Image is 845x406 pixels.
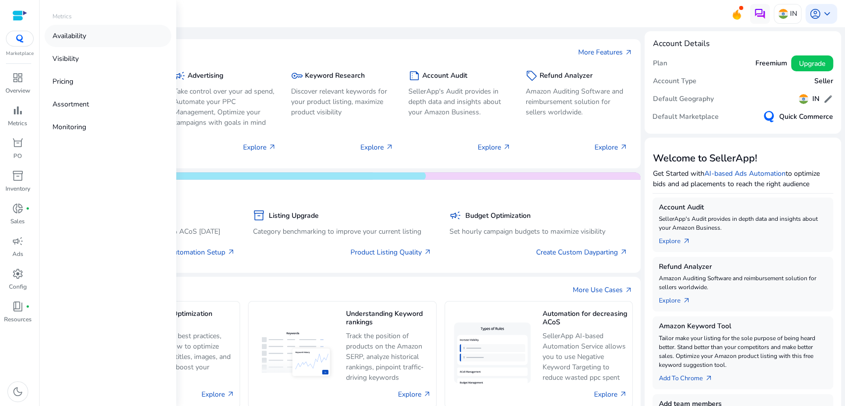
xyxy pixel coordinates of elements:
[449,226,628,237] p: Set hourly campaign budgets to maximize visibility
[652,113,718,121] h5: Default Marketplace
[5,86,30,95] p: Overview
[52,31,86,41] p: Availability
[149,310,234,327] h5: Listing Optimization
[188,72,223,80] h5: Advertising
[525,70,537,82] span: sell
[253,209,265,221] span: inventory_2
[595,142,628,152] p: Explore
[52,99,89,109] p: Assortment
[658,334,827,369] p: Tailor make your listing for the sole purpose of being heard better. Stand better than your compe...
[422,72,467,80] h5: Account Audit
[652,152,833,164] h3: Welcome to SellerApp!
[360,142,394,152] p: Explore
[573,285,633,295] a: More Use Casesarrow_outward
[812,95,819,103] h5: IN
[148,247,235,257] a: Smart Automation Setup
[4,315,32,324] p: Resources
[620,143,628,151] span: arrow_outward
[5,184,30,193] p: Inventory
[594,389,627,400] a: Explore
[652,77,696,86] h5: Account Type
[658,322,827,331] h5: Amazon Keyword Tool
[11,35,29,43] img: QC-logo.svg
[704,169,785,178] a: AI-based Ads Automation
[658,263,827,271] h5: Refund Analyzer
[652,59,667,68] h5: Plan
[619,390,627,398] span: arrow_outward
[652,95,713,103] h5: Default Geography
[12,268,24,280] span: settings
[8,119,27,128] p: Metrics
[682,237,690,245] span: arrow_outward
[12,170,24,182] span: inventory_2
[658,274,827,292] p: Amazon Auditing Software and reimbursement solution for sellers worldwide.
[465,212,531,220] h5: Budget Optimization
[268,143,276,151] span: arrow_outward
[791,55,833,71] button: Upgrade
[755,59,787,68] h5: Freemium
[291,86,394,117] p: Discover relevant keywords for your product listing, maximize product visibility
[305,72,365,80] h5: Keyword Research
[814,77,833,86] h5: Seller
[779,113,833,121] h5: Quick Commerce
[269,212,319,220] h5: Listing Upgrade
[658,292,698,305] a: Explorearrow_outward
[704,374,712,382] span: arrow_outward
[12,301,24,312] span: book_4
[625,49,633,56] span: arrow_outward
[149,331,234,383] p: Discover best practices, Learn how to optimize product titles, images, and more to boost your ran...
[12,235,24,247] span: campaign
[798,94,808,104] img: in.svg
[423,390,431,398] span: arrow_outward
[12,386,24,398] span: dark_mode
[652,168,833,189] p: Get Started with to optimize bids and ad placements to reach the right audience
[52,12,72,21] p: Metrics
[12,250,23,258] p: Ads
[346,331,431,383] p: Track the position of products on the Amazon SERP, analyze historical rankings, pinpoint traffic-...
[10,217,25,226] p: Sales
[386,143,394,151] span: arrow_outward
[658,214,827,232] p: SellerApp's Audit provides in depth data and insights about your Amazon Business.
[539,72,592,80] h5: Refund Analyzer
[658,369,720,383] a: Add To Chrome
[450,318,535,391] img: Automation for decreasing ACoS
[502,143,510,151] span: arrow_outward
[658,232,698,246] a: Explorearrow_outward
[809,8,821,20] span: account_circle
[12,72,24,84] span: dashboard
[52,53,79,64] p: Visibility
[778,9,788,19] img: in.svg
[398,389,431,400] a: Explore
[682,297,690,304] span: arrow_outward
[578,47,633,57] a: More Featuresarrow_outward
[620,248,628,256] span: arrow_outward
[536,247,628,257] a: Create Custom Dayparting
[12,104,24,116] span: bar_chart
[763,111,775,123] img: QC-logo.svg
[625,286,633,294] span: arrow_outward
[174,70,186,82] span: campaign
[13,152,22,160] p: PO
[652,39,709,49] h4: Account Details
[790,5,797,22] p: IN
[12,137,24,149] span: orders
[12,203,24,214] span: donut_small
[253,325,338,384] img: Understanding Keyword rankings
[823,94,833,104] span: edit
[174,86,276,128] p: Take control over your ad spend, Automate your PPC Management, Optimize your campaigns with goals...
[291,70,303,82] span: key
[821,8,833,20] span: keyboard_arrow_down
[52,76,73,87] p: Pricing
[408,70,420,82] span: summarize
[543,310,627,327] h5: Automation for decreasing ACoS
[449,209,461,221] span: campaign
[477,142,510,152] p: Explore
[424,248,432,256] span: arrow_outward
[201,389,235,400] a: Explore
[346,310,431,327] h5: Understanding Keyword rankings
[799,58,825,69] span: Upgrade
[52,122,86,132] p: Monitoring
[543,331,627,383] p: SellerApp AI-based Automation Service allows you to use Negative Keyword Targeting to reduce wast...
[658,203,827,212] h5: Account Audit
[408,86,511,117] p: SellerApp's Audit provides in depth data and insights about your Amazon Business.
